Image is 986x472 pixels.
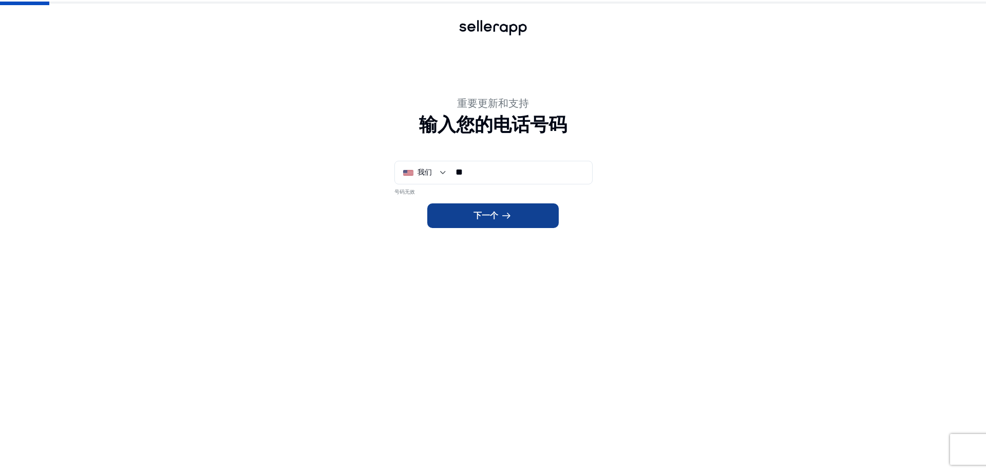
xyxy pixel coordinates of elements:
[500,209,513,223] font: arrow_right_alt
[473,210,498,221] font: 下一个
[427,203,559,228] button: 下一个arrow_right_alt
[457,97,529,110] font: 重要更新和支持
[419,112,567,138] font: 输入您的电话号码
[394,188,415,196] font: 号码无效
[418,167,432,177] font: 我们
